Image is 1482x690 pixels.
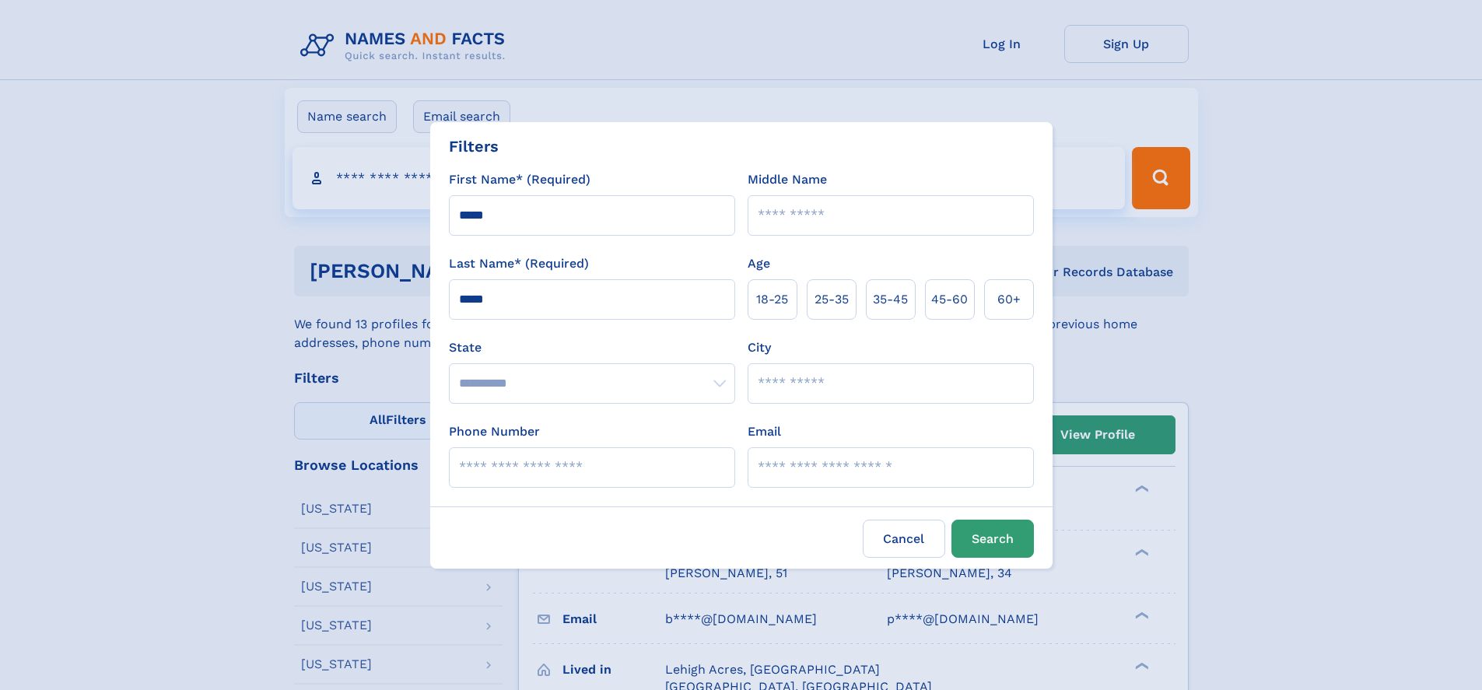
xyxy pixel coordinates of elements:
[951,520,1034,558] button: Search
[449,338,735,357] label: State
[997,290,1021,309] span: 60+
[449,135,499,158] div: Filters
[748,422,781,441] label: Email
[748,338,771,357] label: City
[748,254,770,273] label: Age
[449,170,590,189] label: First Name* (Required)
[748,170,827,189] label: Middle Name
[449,422,540,441] label: Phone Number
[873,290,908,309] span: 35‑45
[449,254,589,273] label: Last Name* (Required)
[931,290,968,309] span: 45‑60
[815,290,849,309] span: 25‑35
[756,290,788,309] span: 18‑25
[863,520,945,558] label: Cancel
